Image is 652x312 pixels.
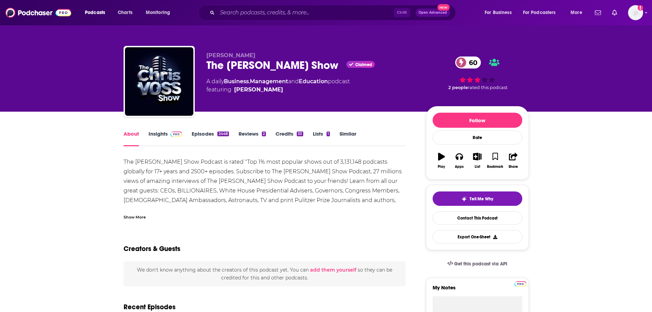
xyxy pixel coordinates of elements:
[514,281,526,287] img: Podchaser Pro
[433,284,522,296] label: My Notes
[137,267,392,280] span: We don't know anything about the creators of this podcast yet . You can so they can be credited f...
[419,11,447,14] span: Open Advanced
[566,7,591,18] button: open menu
[124,157,406,244] div: The [PERSON_NAME] Show Podcast is rated "Top 1% most popular shows out of 3,131,148 podcasts glob...
[5,6,71,19] img: Podchaser - Follow, Share and Rate Podcasts
[437,4,450,11] span: New
[455,57,481,68] a: 60
[299,78,328,85] a: Education
[118,8,132,17] span: Charts
[628,5,643,20] img: User Profile
[475,165,480,169] div: List
[470,196,493,202] span: Tell Me Why
[124,245,180,253] h2: Creators & Guests
[224,78,249,85] a: Business
[206,77,350,94] div: A daily podcast
[355,63,372,66] span: Claimed
[571,8,582,17] span: More
[141,7,179,18] button: open menu
[450,148,468,173] button: Apps
[113,7,137,18] a: Charts
[249,78,250,85] span: ,
[80,7,114,18] button: open menu
[288,78,299,85] span: and
[638,5,643,11] svg: Add a profile image
[192,130,229,146] a: Episodes2448
[250,78,288,85] a: Management
[234,86,283,94] a: [PERSON_NAME]
[125,47,193,116] img: The Chris Voss Show
[509,165,518,169] div: Share
[442,255,513,272] a: Get this podcast via API
[313,130,330,146] a: Lists1
[297,132,303,136] div: 33
[394,8,410,17] span: Ctrl K
[310,267,356,273] button: add them yourself
[205,5,462,21] div: Search podcasts, credits, & more...
[262,132,266,136] div: 2
[514,280,526,287] a: Pro website
[485,8,512,17] span: For Business
[523,8,556,17] span: For Podcasters
[468,148,486,173] button: List
[426,52,529,95] div: 60 2 peoplerated this podcast
[519,7,566,18] button: open menu
[455,165,464,169] div: Apps
[486,148,504,173] button: Bookmark
[340,130,356,146] a: Similar
[433,211,522,225] a: Contact This Podcast
[149,130,182,146] a: InsightsPodchaser Pro
[206,86,350,94] span: featuring
[146,8,170,17] span: Monitoring
[468,85,508,90] span: rated this podcast
[433,113,522,128] button: Follow
[85,8,105,17] span: Podcasts
[124,130,139,146] a: About
[124,303,176,311] h2: Recent Episodes
[461,196,467,202] img: tell me why sparkle
[628,5,643,20] button: Show profile menu
[170,132,182,137] img: Podchaser Pro
[448,85,468,90] span: 2 people
[239,130,266,146] a: Reviews2
[454,261,507,267] span: Get this podcast via API
[433,230,522,244] button: Export One-Sheet
[504,148,522,173] button: Share
[592,7,604,18] a: Show notifications dropdown
[217,132,229,136] div: 2448
[480,7,520,18] button: open menu
[487,165,503,169] div: Bookmark
[433,191,522,206] button: tell me why sparkleTell Me Why
[628,5,643,20] span: Logged in as megcassidy
[462,57,481,68] span: 60
[433,148,450,173] button: Play
[438,165,445,169] div: Play
[416,9,450,17] button: Open AdvancedNew
[433,130,522,145] div: Rate
[276,130,303,146] a: Credits33
[609,7,620,18] a: Show notifications dropdown
[217,7,394,18] input: Search podcasts, credits, & more...
[327,132,330,136] div: 1
[206,52,255,59] span: [PERSON_NAME]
